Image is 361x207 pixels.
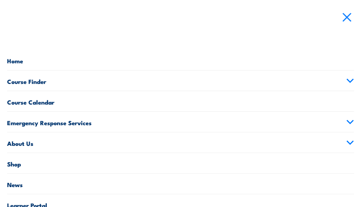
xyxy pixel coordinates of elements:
a: Emergency Response Services [7,112,354,132]
a: Course Calendar [7,91,354,111]
a: About Us [7,132,354,153]
a: Shop [7,153,354,173]
a: News [7,174,354,194]
a: Home [7,50,354,70]
a: Course Finder [7,70,354,91]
